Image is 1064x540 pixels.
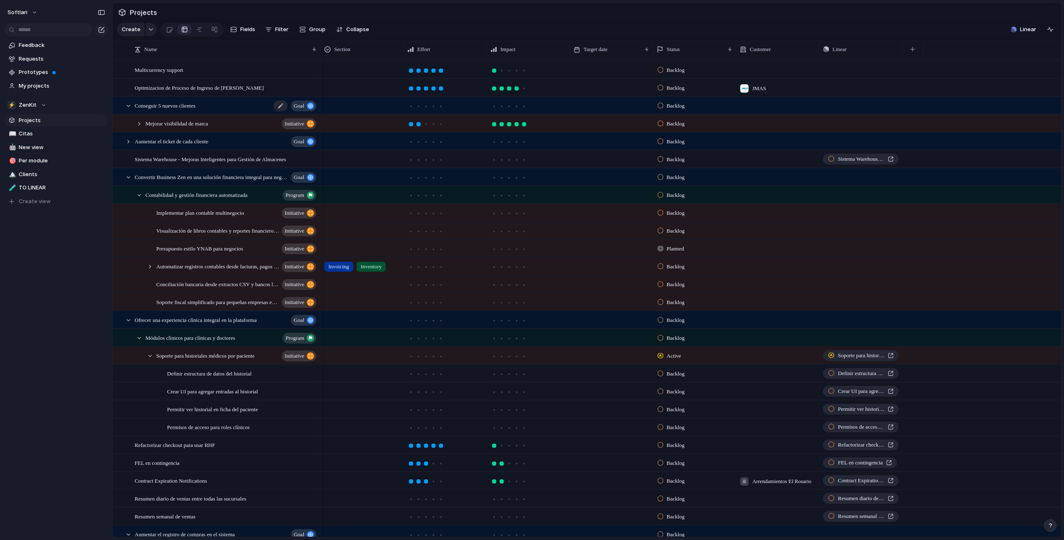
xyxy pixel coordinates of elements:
a: Crear UI para agregar entradas al historial [823,386,899,397]
a: 📖Citas [4,128,108,140]
span: My projects [19,82,105,90]
span: Projects [128,5,159,20]
a: 🤖New view [4,141,108,154]
span: Contract Expiration Notifications [135,476,207,485]
span: Refactorizar checkout para usar RHF [838,441,884,449]
span: Active [667,352,681,360]
span: Automatizar registros contables desde facturas, pagos e inventario [156,261,279,271]
span: Projects [19,116,105,125]
span: Backlog [667,137,685,146]
span: initiative [285,350,304,362]
button: Filter [262,23,292,36]
button: Goal [291,136,316,147]
span: Backlog [667,441,685,449]
span: Resumen diario de ventas entre todas las sucursales [838,494,884,503]
span: initiative [285,279,304,290]
button: Group [295,23,330,36]
span: Backlog [667,530,685,539]
button: initiative [282,118,316,129]
span: initiative [285,225,304,237]
span: Goal [294,314,304,326]
span: Convertir Business Zen en una solución financiera integral para negocios en [GEOGRAPHIC_DATA] [135,172,288,182]
span: Backlog [667,513,685,521]
span: initiative [285,297,304,308]
span: Backlog [667,459,685,467]
span: Backlog [667,191,685,199]
a: Resumen diario de ventas entre todas las sucursales [823,493,899,504]
a: Permitir ver historial en ficha del paciente [823,404,899,415]
span: Invoicing [328,263,349,271]
span: initiative [285,243,304,255]
span: Goal [294,172,304,183]
span: Soporte para historiales médicos por paciente [156,351,254,360]
button: Fields [227,23,259,36]
span: Backlog [667,227,685,235]
button: Create [117,23,145,36]
span: Soporte fiscal simplificado para pequeñas empresas en [GEOGRAPHIC_DATA] [156,297,279,307]
button: Goal [291,101,316,111]
span: Create [122,25,140,34]
span: program [286,332,304,344]
span: Backlog [667,102,685,110]
span: Permisos de acceso para roles clínicos [838,423,884,431]
span: New view [19,143,105,152]
button: initiative [282,226,316,236]
span: Visualización de libros contables y reportes financieros básicos [156,226,279,235]
span: ZenKit [19,101,37,109]
span: Inventory [361,263,382,271]
span: Backlog [667,298,685,307]
span: FEL en contingencia [135,458,180,467]
button: Goal [291,529,316,540]
a: Definir estructura de datos del historial [823,368,899,379]
span: Per module [19,157,105,165]
span: Effort [417,45,430,54]
button: program [283,190,316,201]
div: 🎯 [9,156,15,166]
span: Backlog [667,280,685,289]
span: initiative [285,207,304,219]
a: Prototypes [4,66,108,79]
span: Backlog [667,209,685,217]
span: Soporte para historiales médicos por paciente [838,351,884,360]
span: Permitir ver historial en ficha del paciente [167,404,258,414]
span: Aumentar el ticket de cada cliente [135,136,208,146]
a: Refactorizar checkout para usar RHF [823,439,899,450]
span: Resumen semanal de ventas [135,511,195,521]
span: Backlog [667,316,685,324]
span: Sistema Warehouse - Mejoras Inteligentes para Gestión de Almacenes [838,155,884,163]
span: Linear [832,45,847,54]
button: softlari [4,6,42,19]
span: Presupuesto estilo YNAB para negocios [156,243,243,253]
span: Optimizacion de Proceso de Ingreso de [PERSON_NAME] [135,83,264,92]
span: Section [334,45,350,54]
div: 🏔️Clients [4,168,108,181]
button: 🤖 [7,143,16,152]
span: Backlog [667,405,685,414]
span: Backlog [667,477,685,485]
a: 🎯Per module [4,155,108,167]
span: initiative [285,261,304,272]
span: Status [667,45,680,54]
span: Backlog [667,155,685,164]
span: Backlog [667,388,685,396]
a: Projects [4,114,108,127]
span: Backlog [667,423,685,432]
span: Customer [750,45,771,54]
span: Crear UI para agregar entradas al historial [838,387,884,395]
span: Prototypes [19,68,105,76]
span: Ofrecer una experiencia clínica integral en la plataforma [135,315,256,324]
button: ⚡ZenKit [4,99,108,111]
span: Arrendamientos El Rosario [752,477,811,486]
span: Permisos de acceso para roles clínicos [167,422,250,432]
span: Sistema Warehouse - Mejoras Inteligentes para Gestión de Almacenes [135,154,286,164]
span: softlari [7,8,27,17]
span: Resumen semanal de ventas [838,512,884,520]
span: Contract Expiration Notifications [838,476,884,485]
button: Linear [1007,23,1039,36]
span: Goal [294,100,304,112]
span: Conciliación bancaria desde extractos CSV y bancos locales [156,279,279,289]
button: 📖 [7,130,16,138]
span: Target date [584,45,608,54]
